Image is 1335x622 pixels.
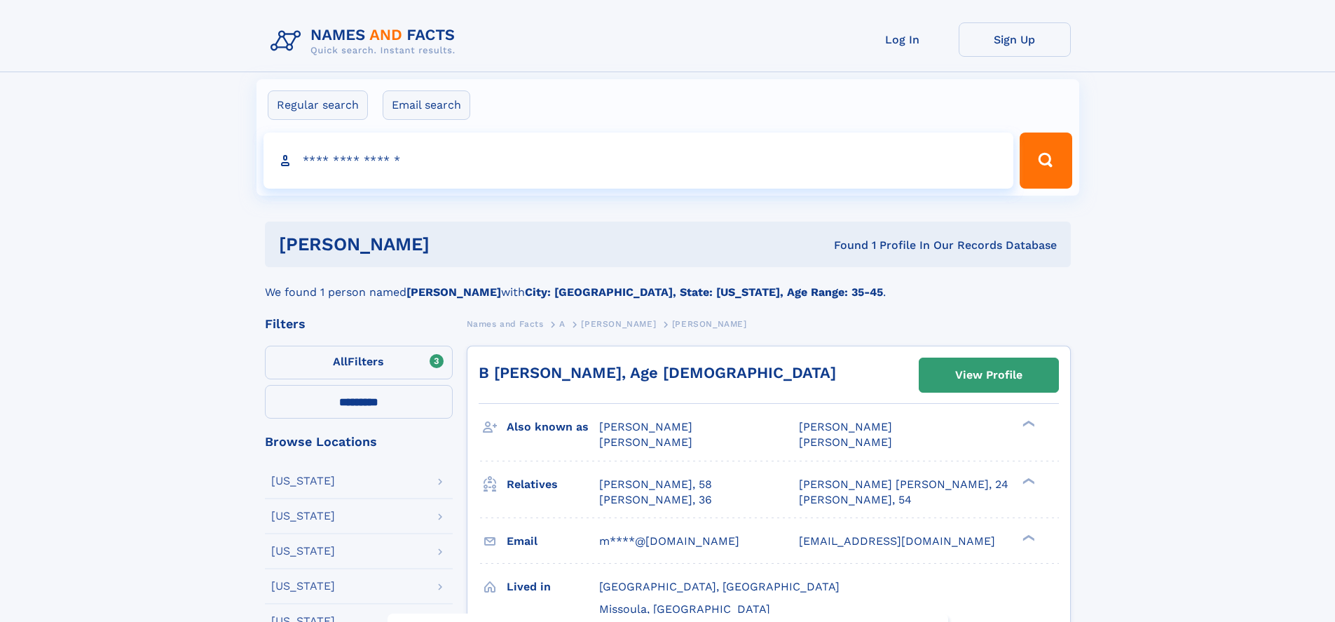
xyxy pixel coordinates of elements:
[265,318,453,330] div: Filters
[672,319,747,329] span: [PERSON_NAME]
[263,133,1014,189] input: search input
[919,358,1058,392] a: View Profile
[631,238,1057,253] div: Found 1 Profile In Our Records Database
[1019,419,1036,428] div: ❯
[599,435,692,449] span: [PERSON_NAME]
[559,315,566,332] a: A
[265,435,453,448] div: Browse Locations
[507,415,599,439] h3: Also known as
[268,90,368,120] label: Regular search
[1019,533,1036,542] div: ❯
[271,475,335,487] div: [US_STATE]
[799,420,892,433] span: [PERSON_NAME]
[581,319,656,329] span: [PERSON_NAME]
[467,315,544,332] a: Names and Facts
[559,319,566,329] span: A
[271,511,335,522] div: [US_STATE]
[507,473,599,496] h3: Relatives
[271,581,335,592] div: [US_STATE]
[383,90,470,120] label: Email search
[799,477,1008,492] a: [PERSON_NAME] [PERSON_NAME], 24
[525,285,883,299] b: City: [GEOGRAPHIC_DATA], State: [US_STATE], Age Range: 35-45
[599,420,692,433] span: [PERSON_NAME]
[271,546,335,557] div: [US_STATE]
[265,267,1071,301] div: We found 1 person named with .
[959,22,1071,57] a: Sign Up
[955,359,1022,391] div: View Profile
[1020,133,1072,189] button: Search Button
[799,492,912,508] a: [PERSON_NAME], 54
[265,22,467,60] img: Logo Names and Facts
[479,364,836,381] a: B [PERSON_NAME], Age [DEMOGRAPHIC_DATA]
[799,534,995,548] span: [EMAIL_ADDRESS][DOMAIN_NAME]
[581,315,656,332] a: [PERSON_NAME]
[333,355,348,368] span: All
[265,346,453,379] label: Filters
[799,435,892,449] span: [PERSON_NAME]
[279,236,632,253] h1: [PERSON_NAME]
[1019,476,1036,485] div: ❯
[599,580,840,593] span: [GEOGRAPHIC_DATA], [GEOGRAPHIC_DATA]
[599,477,712,492] a: [PERSON_NAME], 58
[507,575,599,599] h3: Lived in
[599,492,712,508] a: [PERSON_NAME], 36
[406,285,501,299] b: [PERSON_NAME]
[507,529,599,553] h3: Email
[847,22,959,57] a: Log In
[599,602,770,616] span: Missoula, [GEOGRAPHIC_DATA]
